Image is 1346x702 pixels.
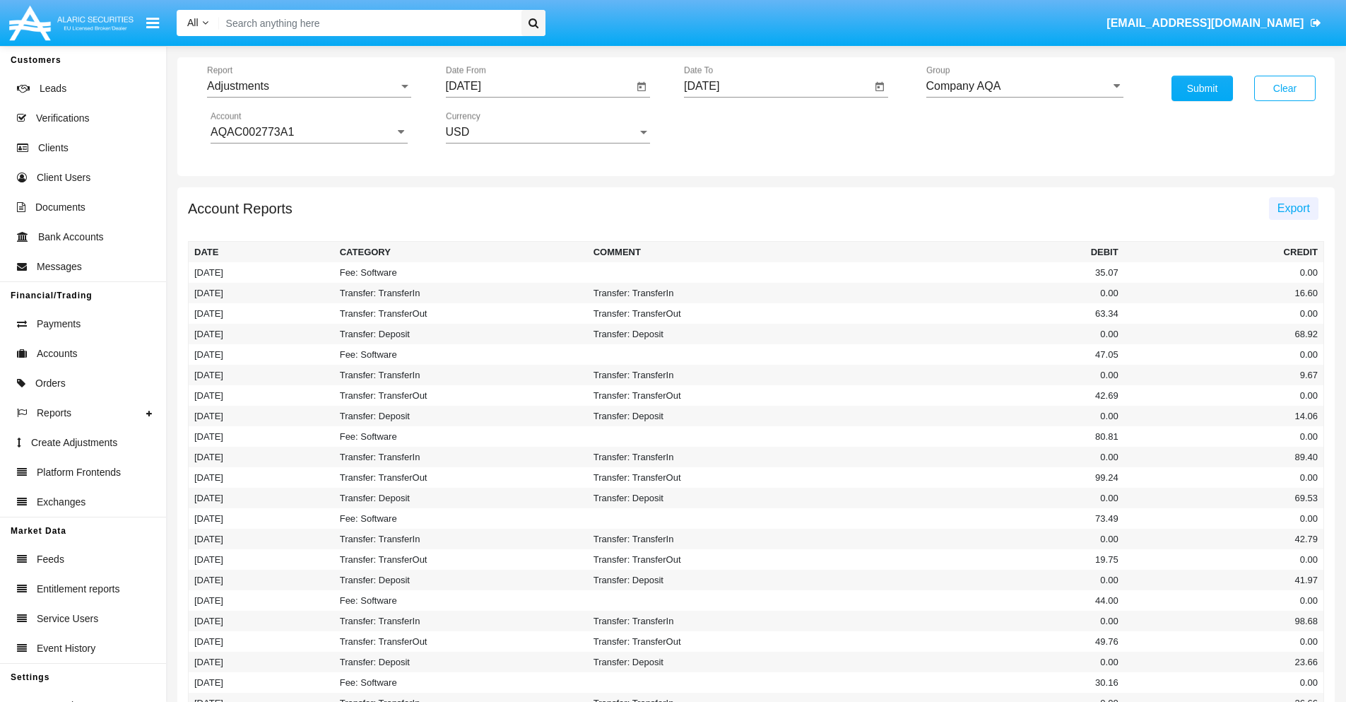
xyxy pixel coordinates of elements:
[189,303,334,324] td: [DATE]
[334,508,588,529] td: Fee: Software
[842,590,1124,611] td: 44.00
[334,672,588,693] td: Fee: Software
[1124,549,1324,570] td: 0.00
[842,262,1124,283] td: 35.07
[189,426,334,447] td: [DATE]
[38,141,69,156] span: Clients
[871,78,888,95] button: Open calendar
[1124,344,1324,365] td: 0.00
[189,324,334,344] td: [DATE]
[207,80,269,92] span: Adjustments
[1100,4,1328,43] a: [EMAIL_ADDRESS][DOMAIN_NAME]
[1277,202,1310,214] span: Export
[842,283,1124,303] td: 0.00
[35,376,66,391] span: Orders
[37,552,64,567] span: Feeds
[187,17,199,28] span: All
[588,631,842,652] td: Transfer: TransferOut
[37,582,120,597] span: Entitlement reports
[588,283,842,303] td: Transfer: TransferIn
[189,549,334,570] td: [DATE]
[842,467,1124,488] td: 99.24
[177,16,219,30] a: All
[189,406,334,426] td: [DATE]
[37,641,95,656] span: Event History
[37,346,78,361] span: Accounts
[35,200,85,215] span: Documents
[189,242,334,263] th: Date
[842,631,1124,652] td: 49.76
[1124,488,1324,508] td: 69.53
[1124,570,1324,590] td: 41.97
[37,317,81,332] span: Payments
[334,611,588,631] td: Transfer: TransferIn
[1171,76,1233,101] button: Submit
[842,529,1124,549] td: 0.00
[189,631,334,652] td: [DATE]
[1124,590,1324,611] td: 0.00
[588,242,842,263] th: Comment
[1269,197,1318,220] button: Export
[842,488,1124,508] td: 0.00
[842,611,1124,631] td: 0.00
[189,529,334,549] td: [DATE]
[1124,529,1324,549] td: 42.79
[1124,631,1324,652] td: 0.00
[588,406,842,426] td: Transfer: Deposit
[842,426,1124,447] td: 80.81
[1124,447,1324,467] td: 89.40
[189,283,334,303] td: [DATE]
[1124,406,1324,426] td: 14.06
[7,2,136,44] img: Logo image
[588,324,842,344] td: Transfer: Deposit
[842,324,1124,344] td: 0.00
[588,488,842,508] td: Transfer: Deposit
[189,262,334,283] td: [DATE]
[37,406,71,421] span: Reports
[37,170,90,185] span: Client Users
[189,488,334,508] td: [DATE]
[334,365,588,385] td: Transfer: TransferIn
[189,365,334,385] td: [DATE]
[1124,324,1324,344] td: 68.92
[588,303,842,324] td: Transfer: TransferOut
[588,611,842,631] td: Transfer: TransferIn
[334,262,588,283] td: Fee: Software
[40,81,66,96] span: Leads
[588,549,842,570] td: Transfer: TransferOut
[842,365,1124,385] td: 0.00
[842,570,1124,590] td: 0.00
[189,672,334,693] td: [DATE]
[842,385,1124,406] td: 42.69
[334,242,588,263] th: Category
[1124,426,1324,447] td: 0.00
[1124,365,1324,385] td: 9.67
[37,465,121,480] span: Platform Frontends
[1124,672,1324,693] td: 0.00
[842,549,1124,570] td: 19.75
[588,365,842,385] td: Transfer: TransferIn
[31,435,117,450] span: Create Adjustments
[37,612,98,626] span: Service Users
[334,590,588,611] td: Fee: Software
[189,447,334,467] td: [DATE]
[842,508,1124,529] td: 73.49
[189,590,334,611] td: [DATE]
[334,652,588,672] td: Transfer: Deposit
[842,652,1124,672] td: 0.00
[38,230,104,245] span: Bank Accounts
[1254,76,1316,101] button: Clear
[588,447,842,467] td: Transfer: TransferIn
[334,406,588,426] td: Transfer: Deposit
[334,303,588,324] td: Transfer: TransferOut
[446,126,470,138] span: USD
[334,631,588,652] td: Transfer: TransferOut
[588,385,842,406] td: Transfer: TransferOut
[588,652,842,672] td: Transfer: Deposit
[1124,508,1324,529] td: 0.00
[1124,242,1324,263] th: Credit
[189,467,334,488] td: [DATE]
[334,549,588,570] td: Transfer: TransferOut
[334,529,588,549] td: Transfer: TransferIn
[334,570,588,590] td: Transfer: Deposit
